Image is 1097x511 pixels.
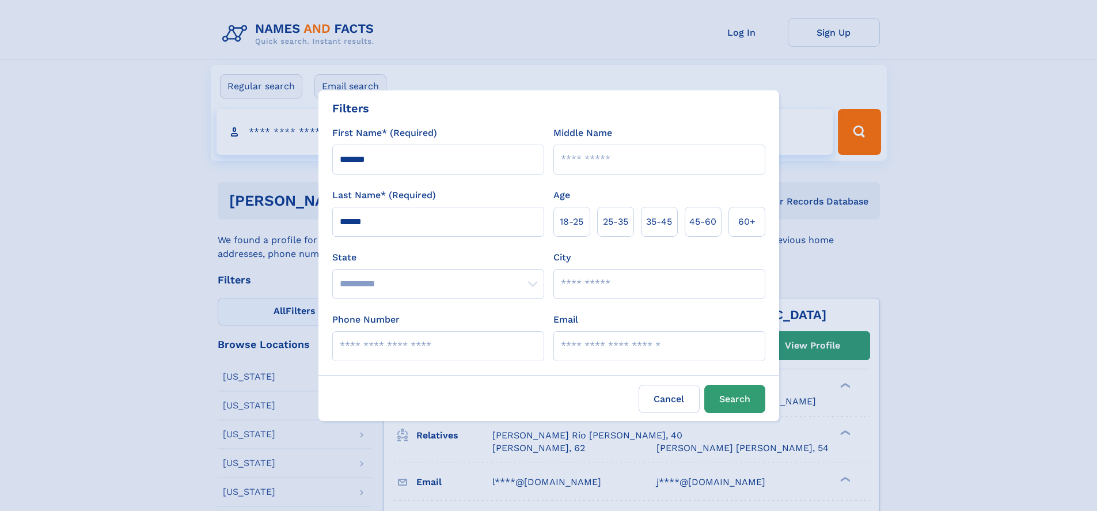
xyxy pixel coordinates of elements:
div: Filters [332,100,369,117]
span: 45‑60 [689,215,716,229]
span: 60+ [738,215,756,229]
label: Age [553,188,570,202]
label: Phone Number [332,313,400,327]
span: 35‑45 [646,215,672,229]
label: State [332,251,544,264]
label: Middle Name [553,126,612,140]
label: First Name* (Required) [332,126,437,140]
label: Email [553,313,578,327]
label: Last Name* (Required) [332,188,436,202]
label: City [553,251,571,264]
button: Search [704,385,765,413]
span: 25‑35 [603,215,628,229]
label: Cancel [639,385,700,413]
span: 18‑25 [560,215,583,229]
